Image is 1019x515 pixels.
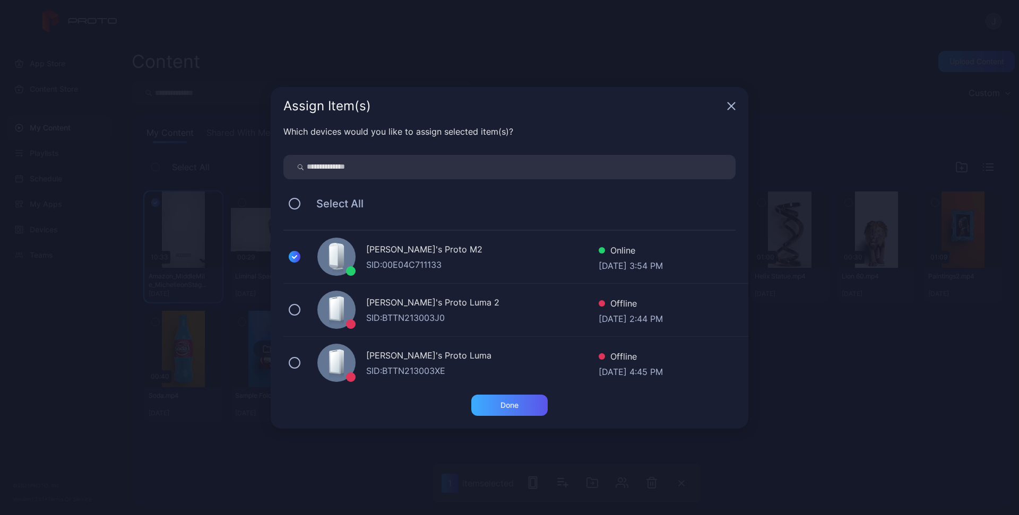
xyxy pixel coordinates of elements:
div: [PERSON_NAME]'s Proto Luma [366,349,599,364]
div: SID: 00E04C711133 [366,258,599,271]
div: [DATE] 2:44 PM [599,312,663,323]
div: [DATE] 4:45 PM [599,365,663,376]
div: Online [599,244,663,259]
div: SID: BTTN213003XE [366,364,599,377]
div: [PERSON_NAME]'s Proto M2 [366,243,599,258]
span: Select All [306,197,364,210]
div: Which devices would you like to assign selected item(s)? [283,125,736,138]
div: Assign Item(s) [283,100,723,112]
div: SID: BTTN213003J0 [366,311,599,324]
div: [PERSON_NAME]'s Proto Luma 2 [366,296,599,311]
div: Offline [599,350,663,365]
button: Done [471,395,548,416]
div: Offline [599,297,663,312]
div: [DATE] 3:54 PM [599,259,663,270]
div: Done [500,401,519,409]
